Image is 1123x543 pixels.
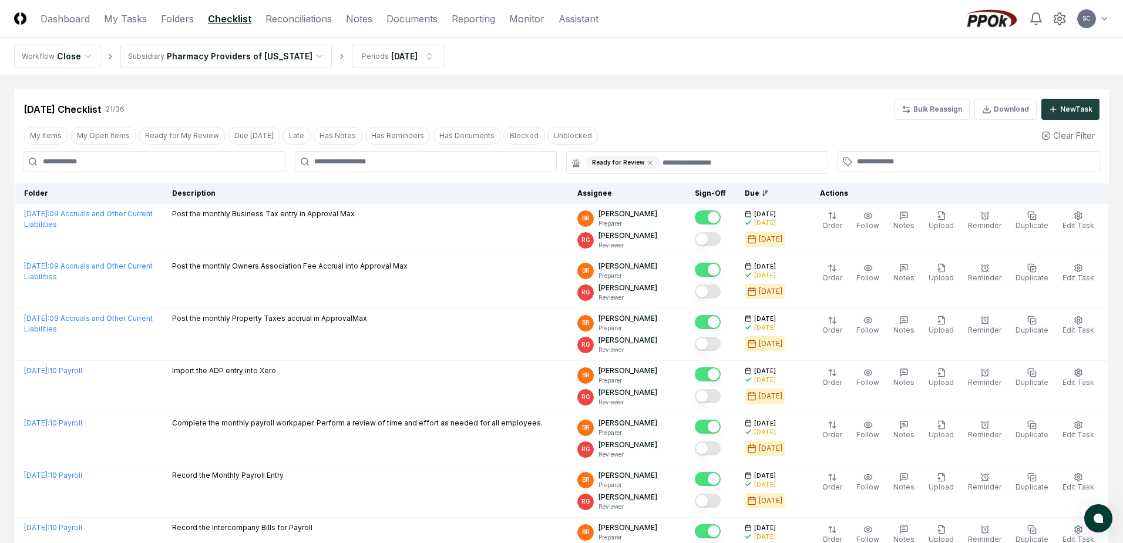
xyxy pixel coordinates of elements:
[754,428,776,437] div: [DATE]
[599,209,657,219] p: [PERSON_NAME]
[104,12,147,26] a: My Tasks
[599,533,657,542] p: Preparer
[582,475,590,484] span: BR
[854,209,882,233] button: Follow
[599,346,657,354] p: Reviewer
[599,241,657,250] p: Reviewer
[283,127,311,145] button: Late
[22,51,55,62] div: Workflow
[581,236,590,244] span: RG
[820,313,845,338] button: Order
[24,314,49,323] span: [DATE] :
[599,293,657,302] p: Reviewer
[856,378,879,387] span: Follow
[1063,221,1094,230] span: Edit Task
[963,9,1020,28] img: PPOk logo
[1082,14,1091,23] span: SC
[968,221,1001,230] span: Reminder
[695,337,721,351] button: Mark complete
[599,230,657,241] p: [PERSON_NAME]
[172,470,284,481] p: Record the Monthly Payroll Entry
[599,335,657,346] p: [PERSON_NAME]
[926,366,956,390] button: Upload
[754,271,776,280] div: [DATE]
[1016,378,1048,387] span: Duplicate
[599,313,657,324] p: [PERSON_NAME]
[172,261,408,271] p: Post the monthly Owners Association Fee Accrual into Approval Max
[856,273,879,282] span: Follow
[1016,430,1048,439] span: Duplicate
[581,393,590,401] span: RG
[581,340,590,349] span: RG
[820,470,845,495] button: Order
[929,378,954,387] span: Upload
[759,443,782,454] div: [DATE]
[586,156,660,169] div: Ready for Review
[891,366,917,390] button: Notes
[929,430,954,439] span: Upload
[1037,125,1100,146] button: Clear Filter
[582,371,590,380] span: BR
[893,326,914,334] span: Notes
[893,273,914,282] span: Notes
[1063,378,1094,387] span: Edit Task
[929,273,954,282] span: Upload
[1013,313,1051,338] button: Duplicate
[695,210,721,224] button: Mark complete
[854,418,882,443] button: Follow
[695,524,721,538] button: Mark complete
[695,315,721,329] button: Mark complete
[759,286,782,297] div: [DATE]
[1016,273,1048,282] span: Duplicate
[854,313,882,338] button: Follow
[1060,104,1092,115] div: New Task
[599,470,657,481] p: [PERSON_NAME]
[893,378,914,387] span: Notes
[24,262,153,281] a: [DATE]:09 Accruals and Other Current Liabilities
[966,209,1004,233] button: Reminder
[599,522,657,533] p: [PERSON_NAME]
[1041,99,1100,120] button: NewTask
[1013,470,1051,495] button: Duplicate
[966,313,1004,338] button: Reminder
[386,12,438,26] a: Documents
[23,102,101,116] div: [DATE] Checklist
[599,502,657,511] p: Reviewer
[820,261,845,286] button: Order
[968,378,1001,387] span: Reminder
[695,263,721,277] button: Mark complete
[139,127,226,145] button: Ready for My Review
[685,183,735,204] th: Sign-Off
[265,12,332,26] a: Reconciliations
[822,273,842,282] span: Order
[820,209,845,233] button: Order
[581,288,590,297] span: RG
[24,209,153,229] a: [DATE]:09 Accruals and Other Current Liabilities
[759,391,782,401] div: [DATE]
[599,376,657,385] p: Preparer
[391,50,418,62] div: [DATE]
[893,430,914,439] span: Notes
[362,51,389,62] div: Periods
[854,261,882,286] button: Follow
[599,418,657,428] p: [PERSON_NAME]
[352,45,444,68] button: Periods[DATE]
[695,284,721,299] button: Mark complete
[172,522,312,533] p: Record the Intercompany Bills for Payroll
[822,430,842,439] span: Order
[891,470,917,495] button: Notes
[23,127,68,145] button: My Items
[24,523,82,532] a: [DATE]:10 Payroll
[968,326,1001,334] span: Reminder
[41,12,90,26] a: Dashboard
[820,418,845,443] button: Order
[581,445,590,454] span: RG
[891,261,917,286] button: Notes
[822,378,842,387] span: Order
[599,219,657,228] p: Preparer
[582,319,590,327] span: BR
[433,127,501,145] button: Has Documents
[313,127,362,145] button: Has Notes
[820,366,845,390] button: Order
[754,376,776,384] div: [DATE]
